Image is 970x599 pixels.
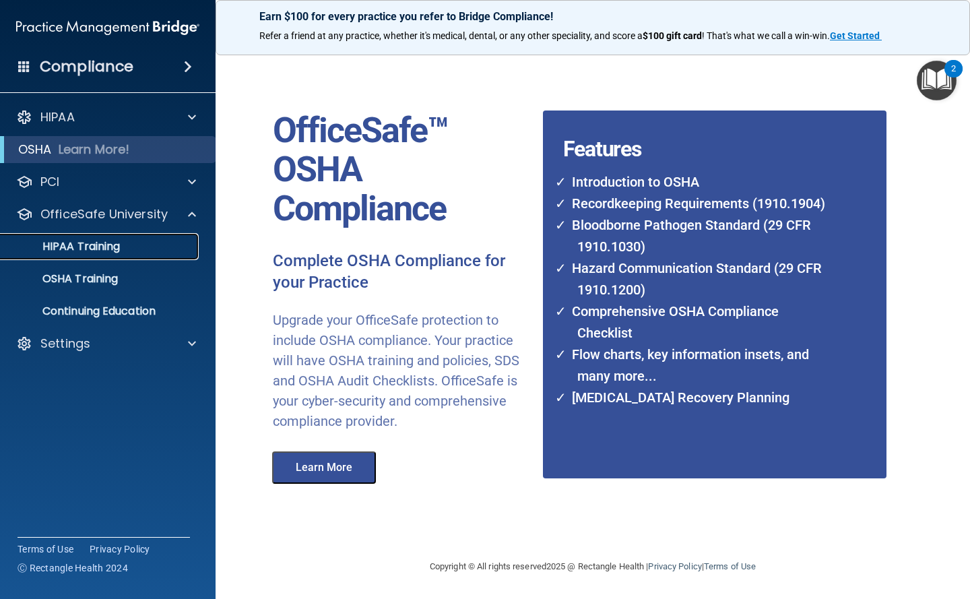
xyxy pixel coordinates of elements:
p: Upgrade your OfficeSafe protection to include OSHA compliance. Your practice will have OSHA train... [273,310,533,431]
li: Introduction to OSHA [564,171,833,193]
a: Terms of Use [704,561,756,571]
a: HIPAA [16,109,196,125]
li: Flow charts, key information insets, and many more... [564,344,833,387]
p: OSHA Training [9,272,118,286]
div: Copyright © All rights reserved 2025 @ Rectangle Health | | [347,545,839,588]
li: Bloodborne Pathogen Standard (29 CFR 1910.1030) [564,214,833,257]
a: Terms of Use [18,542,73,556]
p: HIPAA Training [9,240,120,253]
h4: Compliance [40,57,133,76]
span: ! That's what we call a win-win. [702,30,830,41]
button: Learn More [272,451,376,484]
li: Hazard Communication Standard (29 CFR 1910.1200) [564,257,833,301]
span: Refer a friend at any practice, whether it's medical, dental, or any other speciality, and score a [259,30,643,41]
p: PCI [40,174,59,190]
a: Get Started [830,30,882,41]
a: PCI [16,174,196,190]
p: Learn More! [59,141,130,158]
button: Open Resource Center, 2 new notifications [917,61,957,100]
p: Earn $100 for every practice you refer to Bridge Compliance! [259,10,926,23]
div: 2 [951,69,956,86]
li: [MEDICAL_DATA] Recovery Planning [564,387,833,408]
img: PMB logo [16,14,199,41]
li: Recordkeeping Requirements (1910.1904) [564,193,833,214]
p: OfficeSafe™ OSHA Compliance [273,111,533,229]
a: Privacy Policy [90,542,150,556]
p: OSHA [18,141,52,158]
a: Learn More [263,463,389,473]
p: Continuing Education [9,305,193,318]
a: OfficeSafe University [16,206,196,222]
p: Complete OSHA Compliance for your Practice [273,251,533,294]
strong: $100 gift card [643,30,702,41]
a: Settings [16,336,196,352]
p: OfficeSafe University [40,206,168,222]
span: Ⓒ Rectangle Health 2024 [18,561,128,575]
p: Settings [40,336,90,352]
p: HIPAA [40,109,75,125]
strong: Get Started [830,30,880,41]
a: Privacy Policy [648,561,701,571]
li: Comprehensive OSHA Compliance Checklist [564,301,833,344]
h4: Features [543,111,851,137]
